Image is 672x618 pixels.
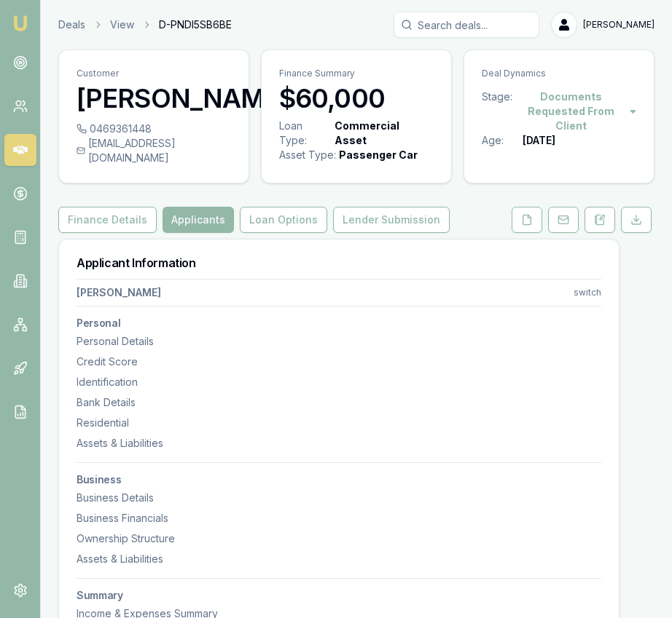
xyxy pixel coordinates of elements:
[240,207,327,233] button: Loan Options
[583,19,655,31] span: [PERSON_NAME]
[159,17,232,32] span: D-PNDI5SB6BE
[163,207,234,233] button: Applicants
[77,475,601,485] h3: Business
[58,17,85,32] a: Deals
[574,287,601,298] div: switch
[77,395,601,410] div: Bank Details
[12,15,29,32] img: emu-icon-u.png
[77,511,601,526] div: Business Financials
[77,590,601,601] h3: Summary
[333,207,450,233] button: Lender Submission
[77,416,601,430] div: Residential
[339,148,418,162] div: Passenger Car
[330,207,453,233] a: Lender Submission
[512,90,636,133] button: Documents Requested From Client
[77,136,231,165] div: [EMAIL_ADDRESS][DOMAIN_NAME]
[77,552,601,566] div: Assets & Liabilities
[160,207,237,233] a: Applicants
[77,354,601,369] div: Credit Score
[523,133,555,148] div: [DATE]
[58,207,160,233] a: Finance Details
[58,207,157,233] button: Finance Details
[279,119,332,148] div: Loan Type:
[279,68,434,79] p: Finance Summary
[77,257,601,269] h3: Applicant Information
[77,491,601,505] div: Business Details
[279,148,336,162] div: Asset Type :
[237,207,330,233] a: Loan Options
[77,122,231,136] div: 0469361448
[77,334,601,349] div: Personal Details
[482,68,636,79] p: Deal Dynamics
[77,285,161,300] div: [PERSON_NAME]
[482,133,523,148] div: Age:
[77,68,231,79] p: Customer
[110,17,134,32] a: View
[394,12,539,38] input: Search deals
[77,84,231,113] h3: [PERSON_NAME]
[58,17,232,32] nav: breadcrumb
[77,318,601,328] h3: Personal
[77,375,601,389] div: Identification
[77,436,601,451] div: Assets & Liabilities
[482,90,512,133] div: Stage:
[77,531,601,546] div: Ownership Structure
[335,119,431,148] div: Commercial Asset
[279,84,434,113] h3: $60,000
